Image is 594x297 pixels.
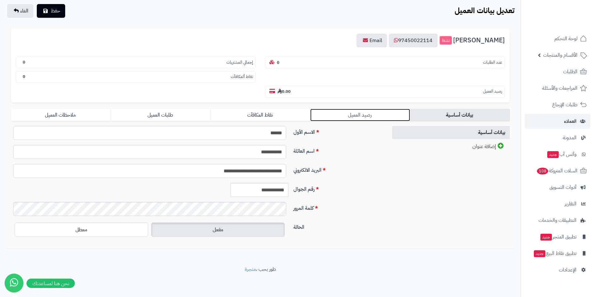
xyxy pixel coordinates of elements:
label: الحالة [291,221,385,231]
small: رصيد العميل [483,89,502,94]
span: السلات المتروكة [536,166,577,175]
a: طلبات العميل [111,109,210,121]
a: الإعدادات [525,262,590,277]
span: المراجعات والأسئلة [542,84,577,93]
a: الغاء [7,4,33,18]
span: مفعل [213,226,223,233]
label: البريد الالكتروني [291,164,385,174]
a: إضافة عنوان [392,140,510,153]
span: التقارير [565,199,577,208]
small: إجمالي المشتريات [226,60,253,65]
span: أدوات التسويق [549,183,577,192]
a: بيانات أساسية [410,109,510,121]
a: الطلبات [525,64,590,79]
a: المدونة [525,130,590,145]
b: تعديل بيانات العميل [455,5,514,16]
label: اسم العائلة [291,145,385,155]
span: تطبيق نقاط البيع [533,249,577,258]
a: 97450022114 [389,34,437,47]
button: حفظ [37,4,65,18]
a: التقارير [525,196,590,211]
span: طلبات الإرجاع [552,100,577,109]
span: التطبيقات والخدمات [538,216,577,225]
span: لوحة التحكم [554,34,577,43]
a: بيانات أساسية [392,126,510,139]
span: الأقسام والمنتجات [543,51,577,60]
a: العملاء [525,114,590,129]
span: الغاء [20,7,28,15]
a: Email [356,34,387,47]
a: نقاط المكافآت [210,109,310,121]
b: 0 [23,74,25,79]
a: لوحة التحكم [525,31,590,46]
small: نقاط ألمكافآت [231,74,253,80]
label: الاسم الأول [291,126,385,136]
span: العملاء [564,117,577,126]
label: كلمة المرور [291,202,385,212]
a: تطبيق المتجرجديد [525,229,590,244]
b: 0 [277,60,279,65]
span: جديد [540,234,552,241]
span: الإعدادات [559,266,577,274]
span: جديد [534,250,545,257]
span: 108 [537,168,548,175]
a: طلبات الإرجاع [525,97,590,112]
span: تطبيق المتجر [540,232,577,241]
b: 0 [23,59,25,65]
a: السلات المتروكة108 [525,163,590,178]
span: المدونة [563,133,577,142]
a: رصيد العميل [310,109,410,121]
span: معطل [75,226,87,233]
span: [PERSON_NAME] [453,37,505,44]
label: رقم الجوال [291,183,385,193]
small: عدد الطلبات [483,60,502,65]
a: المراجعات والأسئلة [525,81,590,96]
b: 0.00 [278,89,291,94]
span: جديد [547,151,559,158]
span: حفظ [51,7,60,15]
span: الطلبات [563,67,577,76]
a: وآتس آبجديد [525,147,590,162]
a: تطبيق نقاط البيعجديد [525,246,590,261]
small: نشط [440,36,452,45]
a: أدوات التسويق [525,180,590,195]
a: التطبيقات والخدمات [525,213,590,228]
a: ملاحظات العميل [11,109,111,121]
span: وآتس آب [547,150,577,159]
a: متجرة [245,266,256,273]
